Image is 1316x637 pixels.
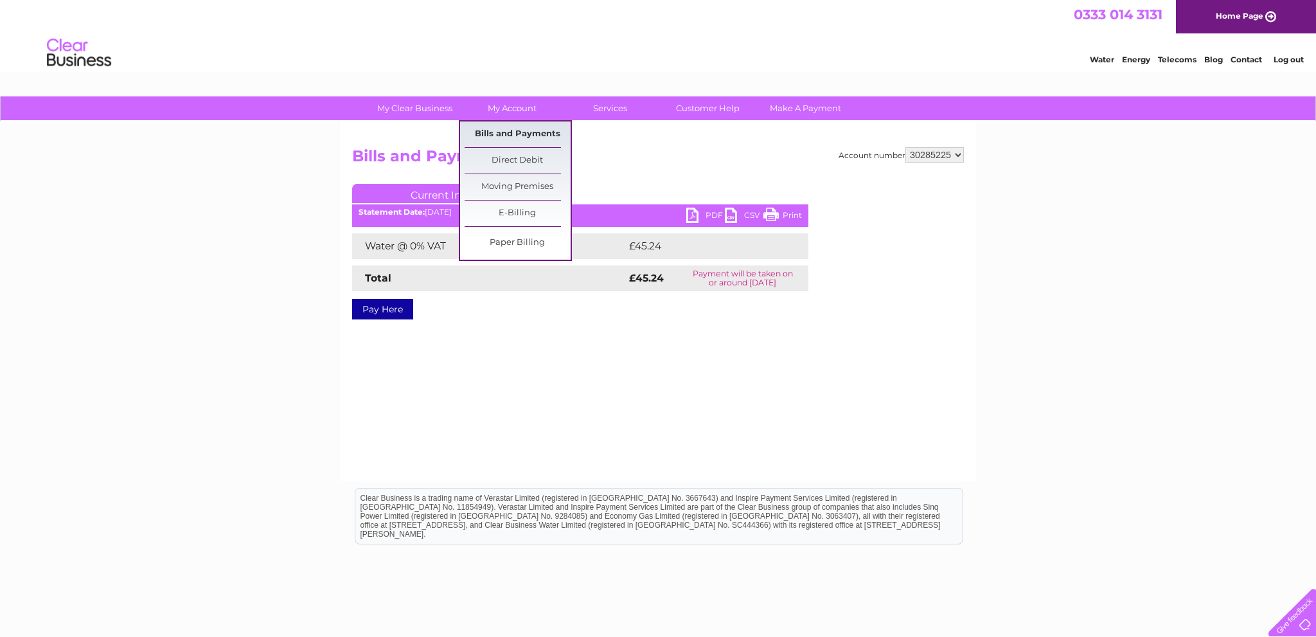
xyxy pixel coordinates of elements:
a: Energy [1122,55,1150,64]
a: My Account [459,96,565,120]
a: E-Billing [465,201,571,226]
a: Print [763,208,802,226]
a: Bills and Payments [465,121,571,147]
a: My Clear Business [362,96,468,120]
b: Statement Date: [359,207,425,217]
a: Make A Payment [752,96,858,120]
a: Pay Here [352,299,413,319]
div: [DATE] [352,208,808,217]
h2: Bills and Payments [352,147,964,172]
td: £45.24 [626,233,782,259]
td: Water @ 0% VAT [352,233,626,259]
a: Current Invoice [352,184,545,203]
strong: Total [365,272,391,284]
a: Direct Debit [465,148,571,174]
a: Paper Billing [465,230,571,256]
a: Water [1090,55,1114,64]
a: Customer Help [655,96,761,120]
div: Clear Business is a trading name of Verastar Limited (registered in [GEOGRAPHIC_DATA] No. 3667643... [355,7,963,62]
a: 0333 014 3131 [1074,6,1162,22]
a: PDF [686,208,725,226]
a: CSV [725,208,763,226]
a: Telecoms [1158,55,1196,64]
a: Log out [1274,55,1304,64]
a: Services [557,96,663,120]
a: Contact [1231,55,1262,64]
a: Moving Premises [465,174,571,200]
div: Account number [839,147,964,163]
td: Payment will be taken on or around [DATE] [677,265,808,291]
a: Blog [1204,55,1223,64]
strong: £45.24 [629,272,664,284]
img: logo.png [46,33,112,73]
